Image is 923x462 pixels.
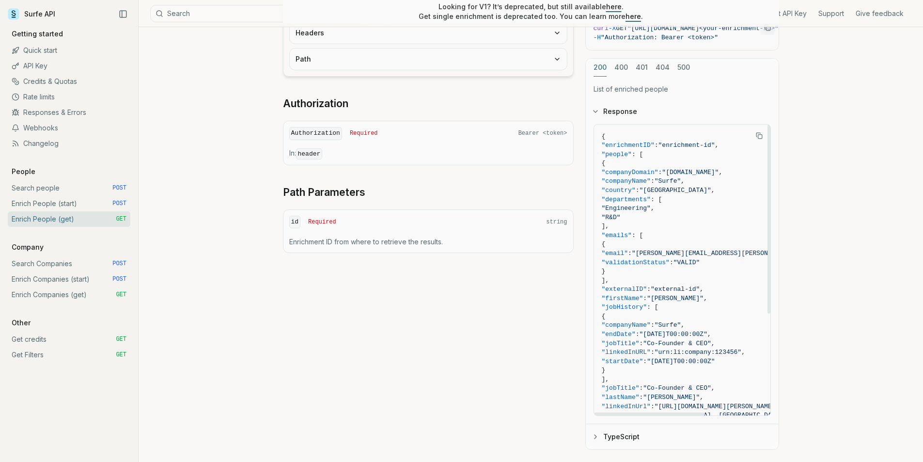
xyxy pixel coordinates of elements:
[419,2,643,21] p: Looking for V1? It’s deprecated, but still available . Get single enrichment is deprecated too. Y...
[586,99,779,124] button: Response
[8,136,130,151] a: Changelog
[636,187,640,194] span: :
[651,286,700,293] span: "external-id"
[150,5,392,22] button: SearchCtrlK
[116,7,130,21] button: Collapse Sidebar
[8,256,130,271] a: Search Companies POST
[602,159,606,167] span: {
[602,196,651,203] span: "departments"
[290,48,567,70] button: Path
[8,287,130,303] a: Enrich Companies (get) GET
[647,358,715,365] span: "[DATE]T00:00:00Z"
[8,167,39,176] p: People
[651,403,655,410] span: :
[658,169,662,176] span: :
[8,347,130,363] a: Get Filters GET
[715,142,719,149] span: ,
[711,340,715,347] span: ,
[640,331,707,338] span: "[DATE]T00:00:00Z"
[647,286,651,293] span: :
[116,291,126,299] span: GET
[640,412,643,419] span: :
[640,384,643,392] span: :
[602,232,632,239] span: "emails"
[594,84,771,94] p: List of enriched people
[655,177,681,185] span: "Surfe"
[655,349,741,356] span: "urn:li:company:123456"
[626,12,641,20] a: here
[700,394,704,401] span: ,
[643,394,700,401] span: "[PERSON_NAME]"
[651,205,655,212] span: ,
[601,34,718,41] span: "Authorization: Bearer <token>"
[640,394,643,401] span: :
[711,384,715,392] span: ,
[640,187,711,194] span: "[GEOGRAPHIC_DATA]"
[602,403,651,410] span: "linkedInUrl"
[602,358,643,365] span: "startDate"
[643,384,711,392] span: "Co-Founder & CEO"
[602,286,647,293] span: "externalID"
[602,384,640,392] span: "jobTitle"
[640,340,643,347] span: :
[602,303,647,311] span: "jobHistory"
[350,129,378,137] span: Required
[8,43,130,58] a: Quick start
[643,295,647,302] span: :
[673,259,700,266] span: "VALID"
[112,200,126,207] span: POST
[8,29,67,39] p: Getting started
[632,151,643,158] span: : [
[8,89,130,105] a: Rate limits
[8,211,130,227] a: Enrich People (get) GET
[741,349,745,356] span: ,
[602,313,606,320] span: {
[289,127,342,140] code: Authorization
[602,366,606,374] span: }
[655,321,681,329] span: "Surfe"
[8,120,130,136] a: Webhooks
[116,351,126,359] span: GET
[752,128,767,143] button: Copy Text
[760,20,775,35] button: Copy Text
[602,394,640,401] span: "lastName"
[594,59,607,77] button: 200
[681,177,685,185] span: ,
[700,286,704,293] span: ,
[518,129,567,137] span: Bearer <token>
[647,295,704,302] span: "[PERSON_NAME]"
[112,275,126,283] span: POST
[308,218,336,226] span: Required
[602,205,651,212] span: "Engineering"
[602,223,610,230] span: ],
[116,335,126,343] span: GET
[8,58,130,74] a: API Key
[290,22,567,44] button: Headers
[602,331,636,338] span: "endDate"
[655,403,779,410] span: "[URL][DOMAIN_NAME][PERSON_NAME]"
[643,340,711,347] span: "Co-Founder & CEO"
[651,321,655,329] span: :
[719,169,722,176] span: ,
[546,218,567,226] span: string
[602,169,658,176] span: "companyDomain"
[614,59,628,77] button: 400
[609,25,616,32] span: -X
[658,142,715,149] span: "enrichment-id"
[655,142,658,149] span: :
[627,25,779,32] span: "[URL][DOMAIN_NAME]<your-enrichment-id>"
[643,358,647,365] span: :
[616,25,627,32] span: GET
[8,7,55,21] a: Surfe API
[651,177,655,185] span: :
[283,97,348,111] a: Authorization
[707,331,711,338] span: ,
[769,9,807,18] a: Get API Key
[296,148,323,159] code: header
[636,59,648,77] button: 401
[670,259,673,266] span: :
[704,295,707,302] span: ,
[289,216,301,229] code: id
[602,295,643,302] span: "firstName"
[602,259,670,266] span: "validationStatus"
